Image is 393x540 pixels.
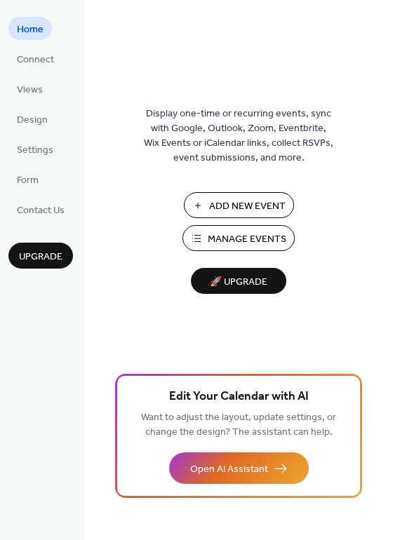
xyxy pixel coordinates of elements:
[8,243,73,269] button: Upgrade
[8,198,73,221] a: Contact Us
[144,107,333,166] span: Display one-time or recurring events, sync with Google, Outlook, Zoom, Eventbrite, Wix Events or ...
[8,77,51,100] a: Views
[8,17,52,40] a: Home
[208,232,286,247] span: Manage Events
[191,268,286,294] button: 🚀 Upgrade
[8,168,47,191] a: Form
[182,225,295,251] button: Manage Events
[8,107,56,130] a: Design
[169,387,309,407] span: Edit Your Calendar with AI
[19,250,62,264] span: Upgrade
[17,113,48,128] span: Design
[17,53,54,67] span: Connect
[8,137,62,161] a: Settings
[190,462,268,477] span: Open AI Assistant
[209,199,286,214] span: Add New Event
[17,22,44,37] span: Home
[17,203,65,218] span: Contact Us
[8,47,62,70] a: Connect
[141,408,336,442] span: Want to adjust the layout, update settings, or change the design? The assistant can help.
[199,273,278,292] span: 🚀 Upgrade
[169,452,309,484] button: Open AI Assistant
[17,173,39,188] span: Form
[184,192,294,218] button: Add New Event
[17,83,43,97] span: Views
[17,143,53,158] span: Settings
